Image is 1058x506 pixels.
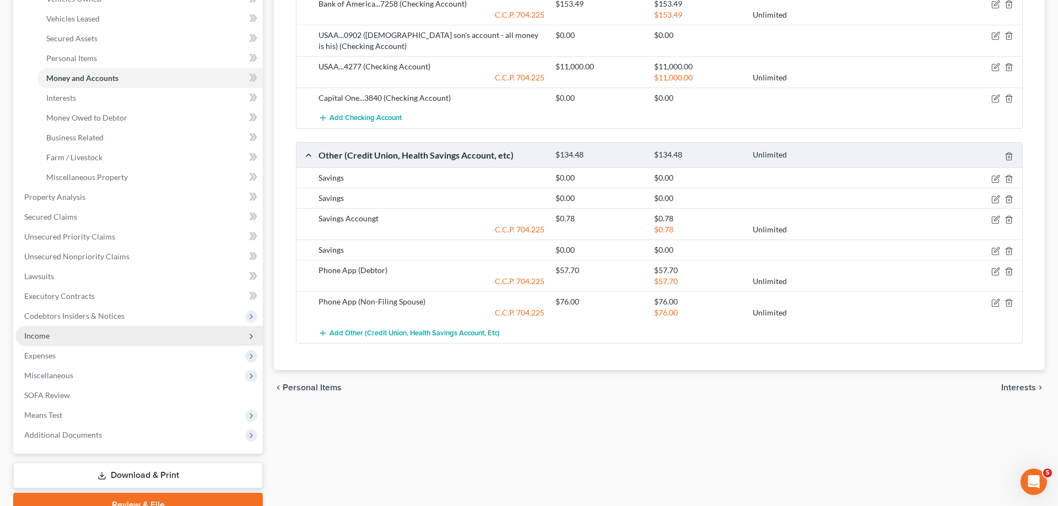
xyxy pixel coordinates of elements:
span: Vehicles Leased [46,14,100,23]
div: $0.00 [649,30,747,41]
a: Executory Contracts [15,286,263,306]
a: Miscellaneous Property [37,167,263,187]
div: $76.00 [550,296,649,307]
span: Lawsuits [24,271,54,281]
div: $0.00 [550,30,649,41]
span: SOFA Review [24,390,70,400]
div: Unlimited [747,224,846,235]
a: Money Owed to Debtor [37,108,263,128]
div: $57.70 [550,265,649,276]
span: Secured Assets [46,34,98,43]
div: Savings [313,193,550,204]
div: $0.00 [550,193,649,204]
div: C.C.P. 704.225 [313,307,550,318]
div: $0.00 [649,244,747,255]
span: Secured Claims [24,212,77,221]
span: Miscellaneous [24,371,73,380]
div: C.C.P. 704.225 [313,224,550,235]
span: Business Related [46,133,104,142]
div: USAA...4277 (Checking Account) [313,61,550,72]
div: Unlimited [747,9,846,20]
a: SOFA Review [15,385,263,405]
a: Business Related [37,128,263,148]
div: $0.00 [550,244,649,255]
a: Property Analysis [15,187,263,207]
div: $11,000.00 [649,61,747,72]
div: Unlimited [747,276,846,287]
div: $0.00 [649,172,747,183]
span: Add Other (Credit Union, Health Savings Account, etc) [330,329,500,338]
a: Lawsuits [15,266,263,286]
div: Unlimited [747,72,846,83]
div: C.C.P. 704.225 [313,276,550,287]
span: Unsecured Priority Claims [24,232,115,241]
div: C.C.P. 704.225 [313,9,550,20]
div: $76.00 [649,307,747,318]
div: Phone App (Debtor) [313,265,550,276]
a: Download & Print [13,463,263,488]
div: $134.48 [550,150,649,160]
div: $0.78 [649,213,747,224]
span: Unsecured Nonpriority Claims [24,252,129,261]
div: Savings [313,244,550,255]
span: Personal Items [283,383,342,392]
span: Expenses [24,351,56,360]
iframe: Intercom live chat [1021,469,1047,495]
span: Property Analysis [24,192,85,202]
div: $0.00 [550,172,649,183]
div: $0.00 [649,193,747,204]
div: Savings [313,172,550,183]
a: Unsecured Nonpriority Claims [15,247,263,266]
div: $0.78 [649,224,747,235]
div: $0.78 [550,213,649,224]
a: Personal Items [37,48,263,68]
span: Executory Contracts [24,291,95,301]
span: Money Owed to Debtor [46,113,127,122]
div: $57.70 [649,276,747,287]
a: Unsecured Priority Claims [15,227,263,247]
span: Codebtors Insiders & Notices [24,311,125,320]
div: $11,000.00 [550,61,649,72]
a: Farm / Livestock [37,148,263,167]
div: $11,000.00 [649,72,747,83]
div: $134.48 [649,150,747,160]
span: Personal Items [46,53,97,63]
div: Phone App (Non-Filing Spouse) [313,296,550,307]
button: chevron_left Personal Items [274,383,342,392]
div: Unlimited [747,307,846,318]
span: Additional Documents [24,430,102,439]
div: $153.49 [649,9,747,20]
span: Means Test [24,410,62,420]
span: Add Checking Account [330,114,402,123]
div: USAA...0902 ([DEMOGRAPHIC_DATA] son's account - all money is his) (Checking Account) [313,30,550,52]
div: $0.00 [649,93,747,104]
div: $76.00 [649,296,747,307]
a: Secured Assets [37,29,263,48]
div: $0.00 [550,93,649,104]
button: Interests chevron_right [1001,383,1045,392]
span: Farm / Livestock [46,153,102,162]
div: $57.70 [649,265,747,276]
div: Unlimited [747,150,846,160]
span: Income [24,331,50,340]
a: Secured Claims [15,207,263,227]
button: Add Other (Credit Union, Health Savings Account, etc) [319,323,500,343]
span: Money and Accounts [46,73,118,83]
div: Other (Credit Union, Health Savings Account, etc) [313,149,550,161]
span: Interests [1001,383,1036,392]
span: Miscellaneous Property [46,172,128,182]
span: 5 [1043,469,1052,477]
div: Savings Accoungt [313,213,550,224]
button: Add Checking Account [319,108,402,128]
a: Money and Accounts [37,68,263,88]
div: C.C.P. 704.225 [313,72,550,83]
i: chevron_left [274,383,283,392]
i: chevron_right [1036,383,1045,392]
a: Interests [37,88,263,108]
span: Interests [46,93,76,102]
div: Capital One...3840 (Checking Account) [313,93,550,104]
a: Vehicles Leased [37,9,263,29]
